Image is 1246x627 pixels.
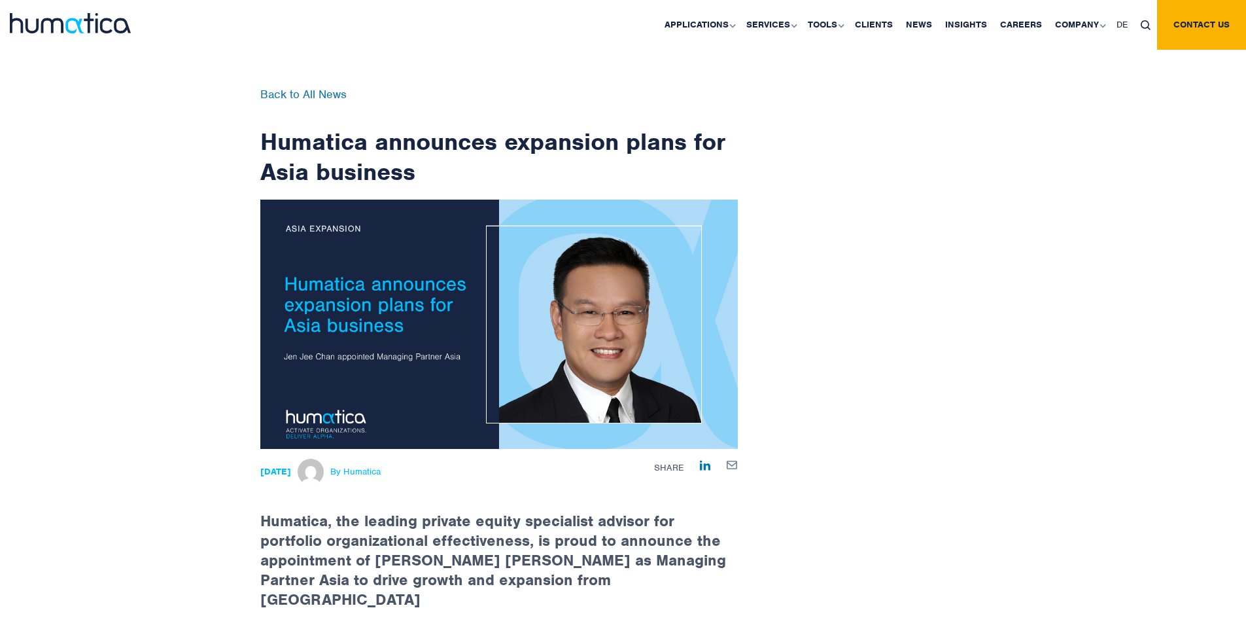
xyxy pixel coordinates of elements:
img: logo [10,13,131,33]
a: Back to All News [260,87,347,101]
img: mailby [727,461,738,469]
strong: Humatica, the leading private equity specialist advisor for portfolio organizational effectivenes... [260,511,726,609]
img: Michael Hillington [298,459,324,485]
span: Share [654,462,684,473]
span: DE [1116,19,1128,30]
strong: [DATE] [260,466,291,477]
img: ndetails [260,200,738,449]
img: search_icon [1141,20,1151,30]
h1: Humatica announces expansion plans for Asia business [260,89,738,187]
a: Share by E-Mail [727,459,738,469]
span: By Humatica [330,467,381,477]
img: Share on LinkedIn [700,460,710,471]
a: Share on LinkedIn [700,459,710,470]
